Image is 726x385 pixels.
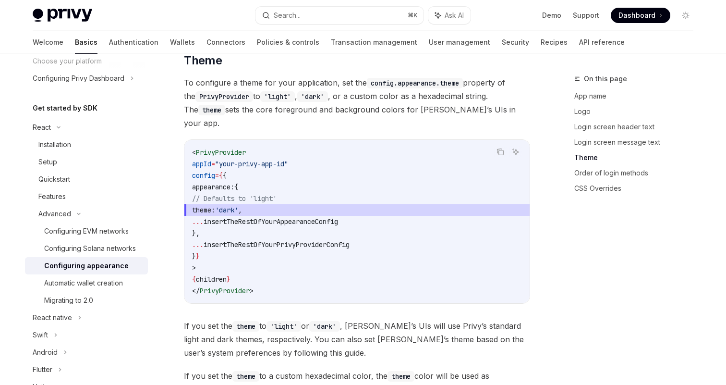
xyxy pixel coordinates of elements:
h5: Get started by SDK [33,102,97,114]
a: Basics [75,31,97,54]
a: App name [574,88,701,104]
span: ... [192,217,204,226]
span: } [192,252,196,261]
a: Policies & controls [257,31,319,54]
a: Transaction management [331,31,417,54]
a: Dashboard [611,8,670,23]
span: appId [192,160,211,168]
div: Setup [38,156,57,168]
span: { [223,171,227,180]
span: insertTheRestOfYourPrivyProviderConfig [204,240,350,249]
code: theme [387,371,414,382]
span: = [211,160,215,168]
code: PrivyProvider [195,91,253,102]
span: // Defaults to 'light' [192,194,277,203]
a: Security [502,31,529,54]
a: Theme [574,150,701,165]
div: Configuring EVM networks [44,225,129,237]
a: Automatic wallet creation [25,274,148,292]
code: theme [198,105,225,115]
span: = [215,171,219,180]
span: theme: [192,206,215,214]
div: React native [33,312,72,323]
a: Quickstart [25,171,148,188]
span: > [192,263,196,272]
span: > [250,286,254,295]
code: theme [232,371,259,382]
code: 'light' [266,321,301,332]
a: CSS Overrides [574,181,701,196]
a: Authentication [109,31,158,54]
span: Dashboard [618,11,655,20]
div: Configuring Privy Dashboard [33,73,124,84]
span: }, [192,229,200,237]
a: Wallets [170,31,195,54]
span: { [192,275,196,284]
div: Configuring appearance [44,260,129,272]
span: Theme [184,53,222,68]
div: Migrating to 2.0 [44,295,93,306]
div: Android [33,347,58,358]
span: { [234,183,238,191]
a: API reference [579,31,625,54]
a: Installation [25,136,148,153]
a: Support [573,11,599,20]
span: { [219,171,223,180]
a: Configuring Solana networks [25,240,148,257]
span: } [227,275,230,284]
span: children [196,275,227,284]
a: Configuring appearance [25,257,148,274]
a: Welcome [33,31,63,54]
span: PrivyProvider [196,148,246,157]
a: Logo [574,104,701,119]
code: config.appearance.theme [367,78,463,88]
span: config [192,171,215,180]
span: } [196,252,200,261]
span: < [192,148,196,157]
code: 'dark' [309,321,340,332]
span: insertTheRestOfYourAppearanceConfig [204,217,338,226]
img: light logo [33,9,92,22]
div: Automatic wallet creation [44,277,123,289]
button: Ask AI [428,7,471,24]
span: 'dark' [215,206,238,214]
code: 'light' [260,91,295,102]
a: Configuring EVM networks [25,223,148,240]
a: Connectors [206,31,245,54]
div: React [33,122,51,133]
a: Login screen message text [574,135,701,150]
span: If you set the to or , [PERSON_NAME]’s UIs will use Privy’s standard light and dark themes, respe... [184,319,530,360]
span: PrivyProvider [200,286,250,295]
div: Search... [274,10,301,21]
div: Advanced [38,208,71,220]
div: Configuring Solana networks [44,243,136,254]
div: Installation [38,139,71,150]
a: Setup [25,153,148,171]
span: ⌘ K [408,12,418,19]
a: Order of login methods [574,165,701,181]
a: Demo [542,11,561,20]
span: ... [192,240,204,249]
button: Copy the contents from the code block [494,146,507,158]
span: appearance: [192,183,234,191]
span: , [238,206,242,214]
span: "your-privy-app-id" [215,160,288,168]
span: To configure a theme for your application, set the property of the to , , or a custom color as a ... [184,76,530,130]
a: Recipes [541,31,568,54]
span: </ [192,286,200,295]
span: Ask AI [445,11,464,20]
code: 'dark' [297,91,328,102]
button: Search...⌘K [255,7,423,24]
a: Migrating to 2.0 [25,292,148,309]
div: Features [38,191,66,202]
div: Quickstart [38,174,70,185]
span: On this page [584,73,627,85]
a: Features [25,188,148,205]
button: Toggle dark mode [678,8,693,23]
a: Login screen header text [574,119,701,135]
a: User management [429,31,490,54]
div: Swift [33,329,48,341]
div: Flutter [33,364,52,375]
button: Ask AI [509,146,522,158]
code: theme [232,321,259,332]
